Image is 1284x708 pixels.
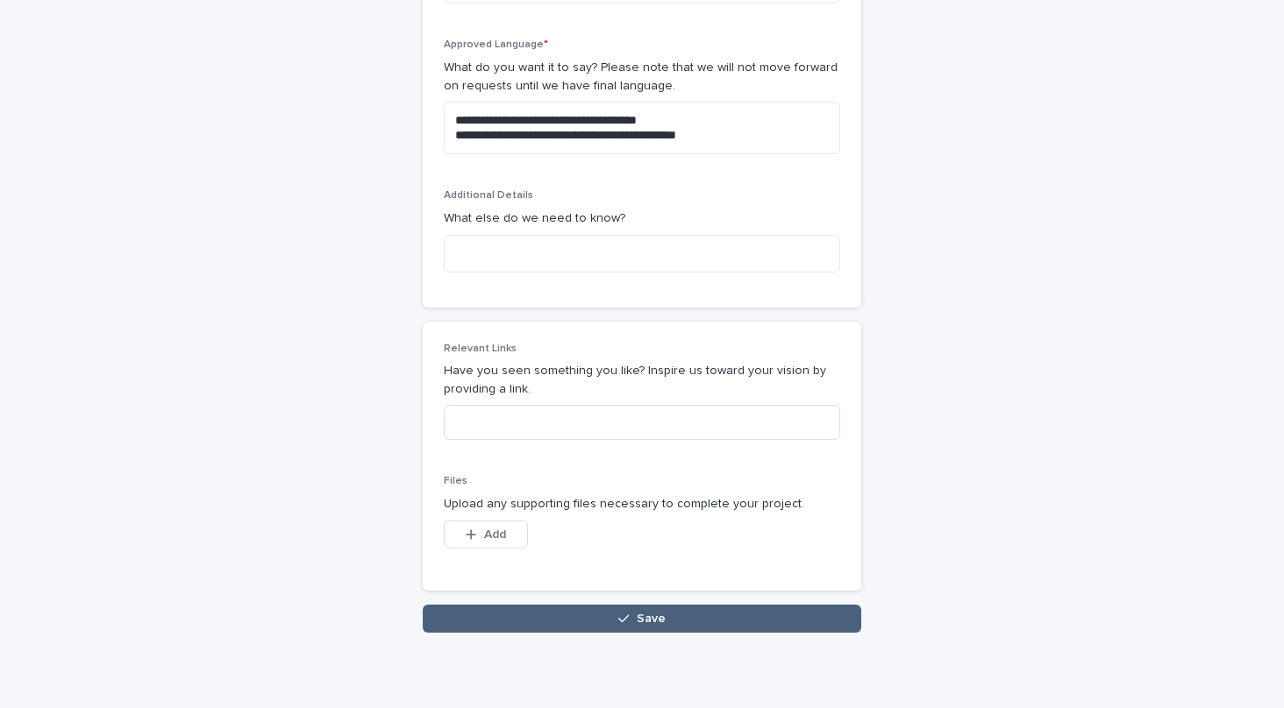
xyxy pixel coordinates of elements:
[444,495,840,513] p: Upload any supporting files necessary to complete your project.
[444,520,528,549] button: Add
[637,612,666,625] span: Save
[444,190,533,201] span: Additional Details
[444,59,840,96] p: What do you want it to say? Please note that we will not move forward on requests until we have f...
[444,362,840,399] p: Have you seen something you like? Inspire us toward your vision by providing a link.
[444,343,517,354] span: Relevant Links
[444,476,467,486] span: Files
[444,39,548,50] span: Approved Language
[484,528,506,541] span: Add
[444,209,840,228] p: What else do we need to know?
[423,605,861,633] button: Save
